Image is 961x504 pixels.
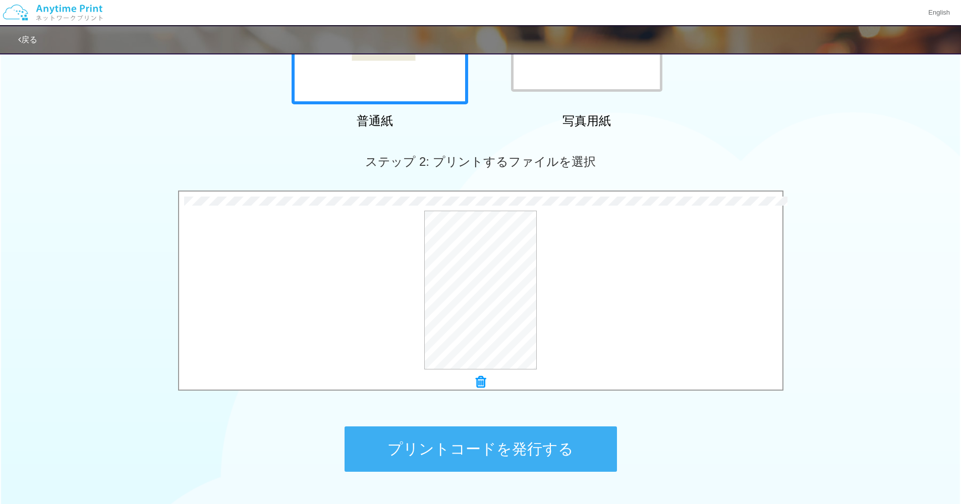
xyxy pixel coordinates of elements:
[345,426,617,472] button: プリントコードを発行する
[365,155,595,168] span: ステップ 2: プリントするファイルを選択
[498,114,675,128] h2: 写真用紙
[287,114,463,128] h2: 普通紙
[18,35,37,44] a: 戻る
